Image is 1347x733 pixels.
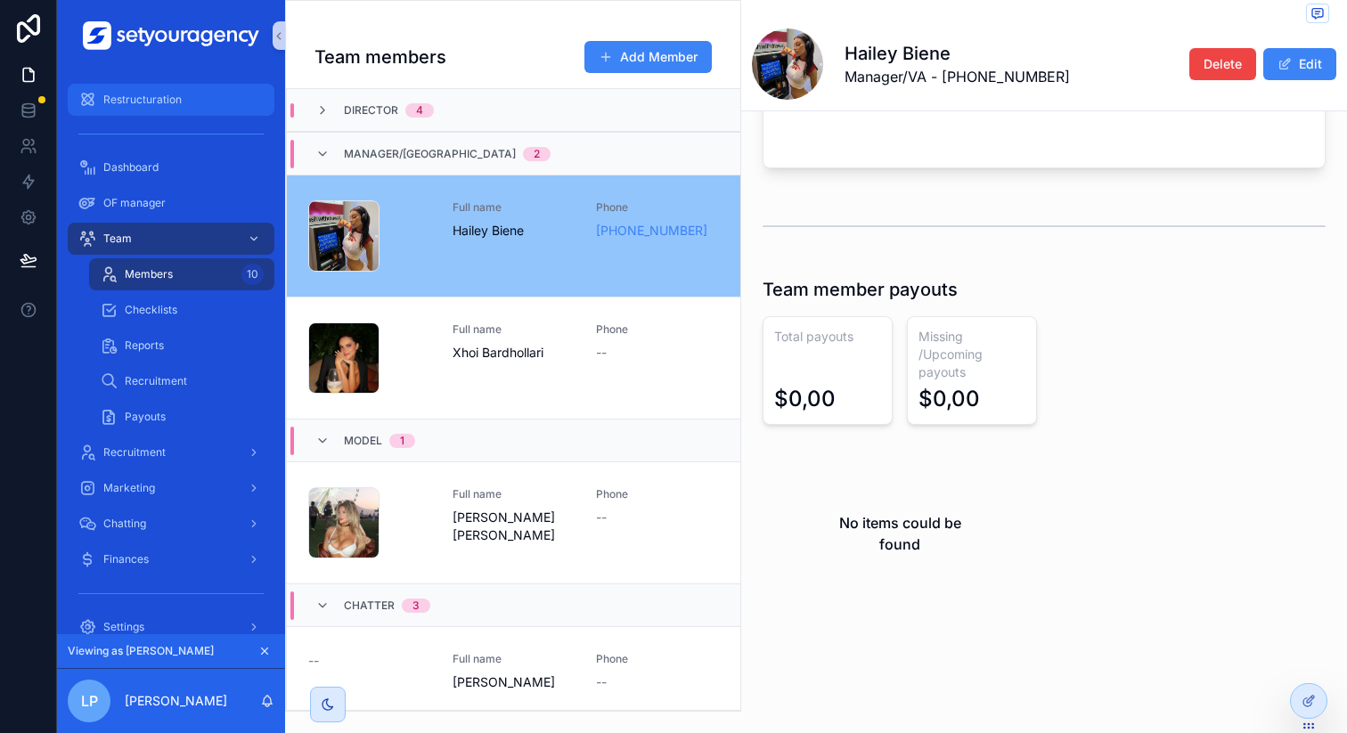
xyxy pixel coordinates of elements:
[453,344,576,362] span: Xhoi Bardhollari
[68,187,274,219] a: OF manager
[103,620,144,634] span: Settings
[287,461,740,583] a: Full name[PERSON_NAME] [PERSON_NAME]Phone--
[103,93,182,107] span: Restructuration
[596,322,719,337] span: Phone
[596,652,719,666] span: Phone
[596,222,707,240] a: [PHONE_NUMBER]
[820,512,980,555] h2: No items could be found
[83,21,259,50] img: App logo
[453,652,576,666] span: Full name
[68,508,274,540] a: Chatting
[400,434,404,448] div: 1
[89,330,274,362] a: Reports
[344,599,395,613] span: Chatter
[1263,48,1336,80] button: Edit
[596,509,607,526] span: --
[57,71,285,634] div: scrollable content
[68,472,274,504] a: Marketing
[596,200,719,215] span: Phone
[845,41,1070,66] h1: Hailey Biene
[81,690,98,712] span: LP
[453,200,576,215] span: Full name
[103,552,149,566] span: Finances
[308,652,319,670] span: --
[103,445,166,460] span: Recruitment
[103,232,132,246] span: Team
[125,267,173,281] span: Members
[68,223,274,255] a: Team
[344,103,398,118] span: Director
[584,41,712,73] button: Add Member
[596,487,719,501] span: Phone
[453,222,576,240] span: Hailey Biene
[763,277,958,302] h1: Team member payouts
[774,328,881,346] h3: Total payouts
[453,509,576,544] span: [PERSON_NAME] [PERSON_NAME]
[125,692,227,710] p: [PERSON_NAME]
[103,196,166,210] span: OF manager
[344,147,516,161] span: Manager/[GEOGRAPHIC_DATA]
[918,385,980,413] div: $0,00
[68,436,274,468] a: Recruitment
[596,673,607,691] span: --
[89,258,274,290] a: Members10
[68,611,274,643] a: Settings
[774,385,836,413] div: $0,00
[453,487,576,501] span: Full name
[344,434,382,448] span: Model
[89,401,274,433] a: Payouts
[453,673,576,691] span: [PERSON_NAME]
[125,303,177,317] span: Checklists
[68,84,274,116] a: Restructuration
[103,481,155,495] span: Marketing
[89,294,274,326] a: Checklists
[68,644,214,658] span: Viewing as [PERSON_NAME]
[416,103,423,118] div: 4
[845,66,1070,87] span: Manager/VA - [PHONE_NUMBER]
[241,264,264,285] div: 10
[125,338,164,353] span: Reports
[68,543,274,575] a: Finances
[68,151,274,183] a: Dashboard
[314,45,446,69] h1: Team members
[596,344,607,362] span: --
[918,328,1025,381] h3: Missing /Upcoming payouts
[287,626,740,716] a: --Full name[PERSON_NAME]Phone--
[287,175,740,297] a: Full nameHailey BienePhone[PHONE_NUMBER]
[412,599,420,613] div: 3
[534,147,540,161] div: 2
[287,297,740,419] a: Full nameXhoi BardhollariPhone--
[453,322,576,337] span: Full name
[1204,55,1242,73] span: Delete
[89,365,274,397] a: Recruitment
[125,374,187,388] span: Recruitment
[103,160,159,175] span: Dashboard
[103,517,146,531] span: Chatting
[1189,48,1256,80] button: Delete
[125,410,166,424] span: Payouts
